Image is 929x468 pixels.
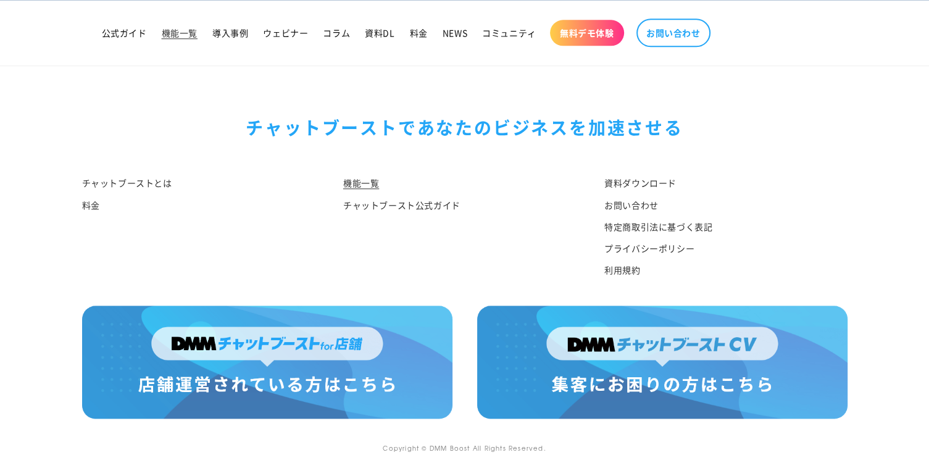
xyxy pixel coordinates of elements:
[343,194,460,216] a: チャットブースト公式ガイド
[323,27,350,38] span: コラム
[315,20,357,46] a: コラム
[604,175,677,194] a: 資料ダウンロード
[102,27,147,38] span: 公式ガイド
[162,27,198,38] span: 機能一覧
[205,20,256,46] a: 導入事例
[82,112,848,143] div: チャットブーストで あなたのビジネスを加速させる
[604,259,640,281] a: 利用規約
[604,238,694,259] a: プライバシーポリシー
[383,443,546,453] small: Copyright © DMM Boost All Rights Reserved.
[475,20,544,46] a: コミュニティ
[82,194,100,216] a: 料金
[402,20,435,46] a: 料金
[343,175,379,194] a: 機能一覧
[443,27,467,38] span: NEWS
[482,27,536,38] span: コミュニティ
[256,20,315,46] a: ウェビナー
[365,27,394,38] span: 資料DL
[154,20,205,46] a: 機能一覧
[94,20,154,46] a: 公式ガイド
[357,20,402,46] a: 資料DL
[410,27,428,38] span: 料金
[212,27,248,38] span: 導入事例
[82,306,452,418] img: 店舗運営されている方はこちら
[82,175,172,194] a: チャットブーストとは
[604,194,659,216] a: お問い合わせ
[550,20,624,46] a: 無料デモ体験
[560,27,614,38] span: 無料デモ体験
[646,27,701,38] span: お問い合わせ
[263,27,308,38] span: ウェビナー
[477,306,848,418] img: 集客にお困りの方はこちら
[636,19,710,47] a: お問い合わせ
[435,20,475,46] a: NEWS
[604,216,712,238] a: 特定商取引法に基づく表記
